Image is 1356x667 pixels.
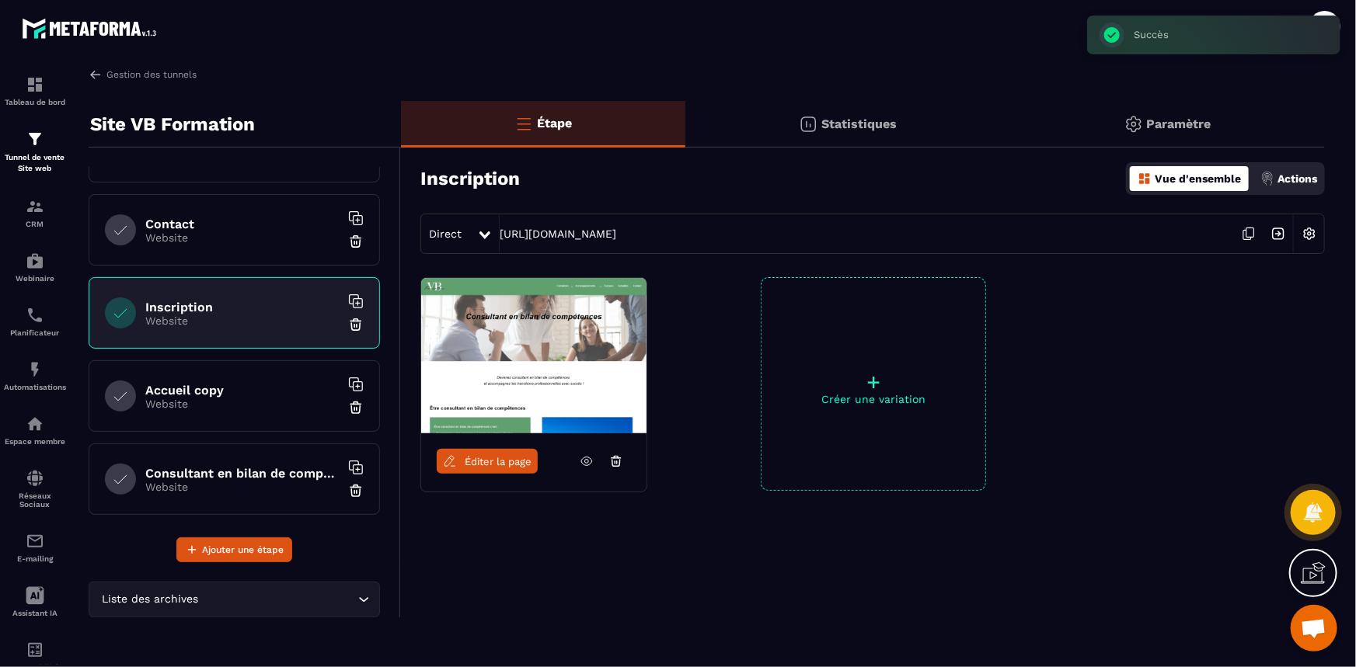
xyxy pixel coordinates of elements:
div: Ouvrir le chat [1291,605,1337,651]
p: Planificateur [4,328,66,337]
a: social-networksocial-networkRéseaux Sociaux [4,457,66,520]
a: automationsautomationsAutomatisations [4,349,66,403]
p: Tableau de bord [4,98,66,106]
span: Éditer la page [465,456,532,467]
span: Liste des archives [99,591,202,608]
h6: Accueil copy [145,383,340,398]
a: Éditer la page [437,449,538,474]
p: Site VB Formation [90,109,255,140]
img: arrow-next.bcc2205e.svg [1264,219,1293,248]
a: schedulerschedulerPlanificateur [4,294,66,349]
img: formation [26,75,44,94]
p: Paramètre [1147,116,1211,131]
img: trash [348,400,364,415]
div: Search for option [89,582,380,617]
p: Website [145,481,340,493]
p: Website [145,314,340,327]
p: E-mailing [4,554,66,563]
p: Vue d'ensemble [1155,172,1241,185]
input: Search for option [202,591,354,608]
p: Réseaux Sociaux [4,492,66,509]
img: automations [26,360,44,379]
img: bars-o.4a397970.svg [514,114,533,133]
p: Assistant IA [4,609,66,617]
img: trash [348,317,364,332]
p: Étape [537,116,572,130]
p: + [762,371,985,393]
img: actions.d6e523a2.png [1260,172,1274,186]
h6: Contact [145,217,340,231]
img: automations [26,252,44,270]
p: Automatisations [4,383,66,391]
p: Tunnel de vente Site web [4,152,66,174]
img: accountant [26,641,44,659]
a: formationformationTunnel de vente Site web [4,118,66,186]
img: trash [348,234,364,249]
p: Créer une variation [762,393,985,405]
img: stats.20deebd0.svg [799,115,817,134]
img: dashboard-orange.40269519.svg [1138,172,1152,186]
img: formation [26,130,44,148]
button: Ajouter une étape [176,537,292,562]
a: Gestion des tunnels [89,68,197,82]
img: email [26,532,44,551]
img: formation [26,197,44,216]
p: Webinaire [4,274,66,283]
a: Assistant IA [4,575,66,629]
p: Espace membre [4,437,66,446]
img: logo [22,14,162,43]
h6: Inscription [145,300,340,314]
p: Statistiques [821,116,897,131]
img: trash [348,483,364,499]
img: arrow [89,68,103,82]
img: image [421,278,647,433]
p: Website [145,398,340,410]
a: automationsautomationsEspace membre [4,403,66,457]
img: automations [26,415,44,433]
a: formationformationCRM [4,186,66,240]
a: automationsautomationsWebinaire [4,240,66,294]
h6: Consultant en bilan de compétences copy [145,466,340,481]
a: formationformationTableau de bord [4,64,66,118]
img: setting-gr.5f69749f.svg [1124,115,1143,134]
img: scheduler [26,306,44,325]
a: emailemailE-mailing [4,520,66,575]
h3: Inscription [420,168,520,189]
p: Website [145,231,340,244]
p: Actions [1278,172,1317,185]
a: [URL][DOMAIN_NAME] [500,228,616,240]
p: CRM [4,220,66,228]
span: Ajouter une étape [202,542,284,558]
img: social-network [26,469,44,488]
span: Direct [429,228,462,240]
img: setting-w.858f3a88.svg [1295,219,1324,248]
